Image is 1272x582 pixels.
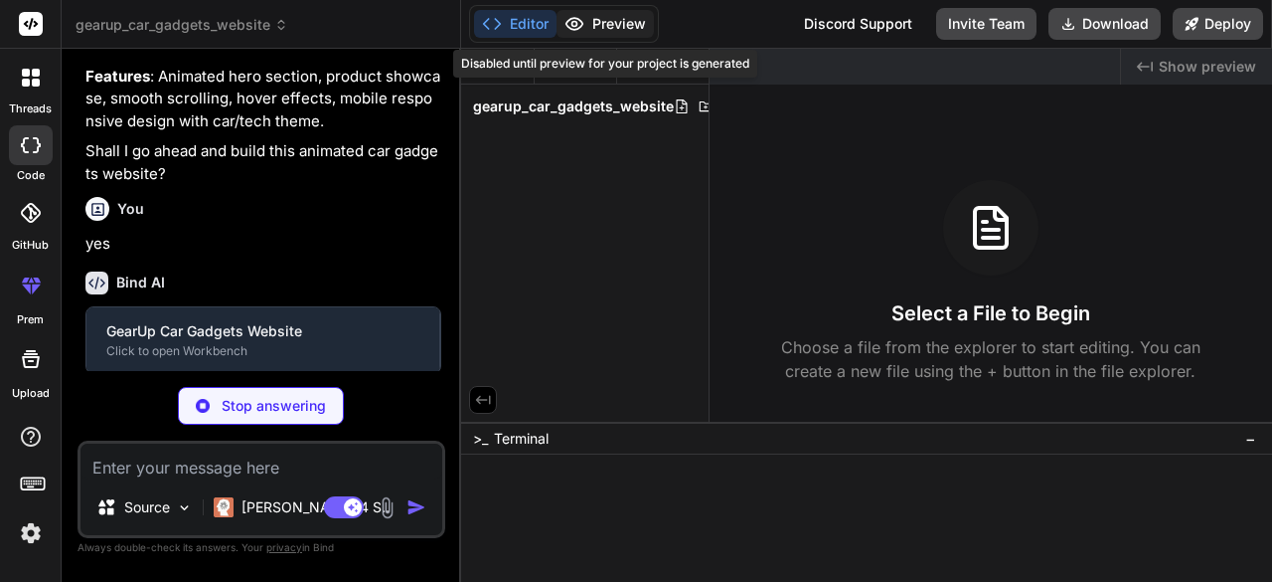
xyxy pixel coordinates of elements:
[214,497,234,517] img: Claude 4 Sonnet
[556,10,654,38] button: Preview
[85,67,150,86] strong: Features
[494,429,549,449] span: Terminal
[9,100,52,117] label: threads
[406,497,426,517] img: icon
[17,311,44,328] label: prem
[116,273,165,292] h6: Bind AI
[768,335,1213,383] p: Choose a file from the explorer to start editing. You can create a new file using the + button in...
[376,496,398,519] img: attachment
[17,167,45,184] label: code
[1245,429,1256,449] span: −
[78,538,445,557] p: Always double-check its answers. Your in Bind
[85,140,441,185] p: Shall I go ahead and build this animated car gadgets website?
[241,497,390,517] p: [PERSON_NAME] 4 S..
[14,516,48,550] img: settings
[124,497,170,517] p: Source
[12,385,50,402] label: Upload
[1048,8,1161,40] button: Download
[1241,423,1260,455] button: −
[106,321,419,341] div: GearUp Car Gadgets Website
[86,307,439,373] button: GearUp Car Gadgets WebsiteClick to open Workbench
[792,8,924,40] div: Discord Support
[106,343,419,359] div: Click to open Workbench
[85,66,441,133] p: : Animated hero section, product showcase, smooth scrolling, hover effects, mobile responsive des...
[266,541,302,553] span: privacy
[891,299,1090,327] h3: Select a File to Begin
[474,10,556,38] button: Editor
[1173,8,1263,40] button: Deploy
[473,429,488,449] span: >_
[176,499,193,516] img: Pick Models
[12,237,49,254] label: GitHub
[1159,57,1256,77] span: Show preview
[85,233,441,256] p: yes
[222,396,326,416] p: Stop answering
[473,97,674,116] span: gearup_car_gadgets_website
[76,15,288,35] span: gearup_car_gadgets_website
[453,50,757,78] div: Disabled until preview for your project is generated
[117,199,144,219] h6: You
[936,8,1036,40] button: Invite Team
